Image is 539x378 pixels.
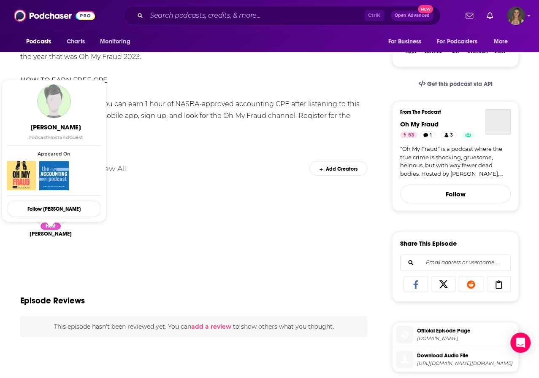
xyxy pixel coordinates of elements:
[483,8,496,23] a: Show notifications dropdown
[60,134,69,140] span: and
[67,36,85,48] span: Charts
[431,34,490,50] button: open menu
[506,6,525,25] img: User Profile
[309,161,367,176] div: Add Creators
[417,327,515,335] span: Official Episode Page
[94,34,141,50] button: open menu
[485,109,511,134] a: Oh My Fraud
[417,352,515,359] span: Download Audio File
[437,36,477,48] span: For Podcasters
[404,276,428,292] a: Share on Facebook
[459,276,483,292] a: Share on Reddit
[425,49,442,54] div: Listened
[30,231,72,237] a: Caleb Newquist
[37,84,71,118] img: Caleb Newquist
[510,332,531,353] div: Open Intercom Messenger
[494,49,505,54] div: Share
[488,34,519,50] button: open menu
[391,11,433,21] button: Open AdvancedNew
[494,36,508,48] span: More
[487,276,511,292] a: Copy Link
[406,49,417,54] div: Apps
[146,9,364,22] input: Search podcasts, credits, & more...
[7,161,36,190] img: Oh My Fraud
[100,36,130,48] span: Monitoring
[418,5,433,13] span: New
[506,6,525,25] button: Show profile menu
[395,13,430,18] span: Open Advanced
[468,49,488,54] div: Bookmark
[8,123,103,140] a: [PERSON_NAME]PodcastHostandGuest
[400,239,457,247] h3: Share This Episode
[430,131,432,139] span: 1
[462,8,477,23] a: Show notifications dropdown
[412,74,499,94] a: Get this podcast via API
[123,6,441,25] div: Search podcasts, credits, & more...
[39,161,68,190] img: The Accounting Podcast
[396,326,515,343] a: Official Episode Page[DOMAIN_NAME]
[431,276,456,292] a: Share on X/Twitter
[506,6,525,25] span: Logged in as hhughes
[400,145,511,178] a: "Oh My Fraud" is a podcast where the true crime is shocking, gruesome, heinous, but with way fewe...
[400,185,511,203] button: Follow
[417,360,515,367] span: https://op3.dev/e/media.transistor.fm/593322da/dfc050ae.mp3
[14,8,95,24] img: Podchaser - Follow, Share and Rate Podcasts
[420,131,436,138] a: 1
[26,36,51,48] span: Podcasts
[400,120,439,128] a: Oh My Fraud
[61,34,90,50] a: Charts
[396,351,515,368] a: Download Audio File[URL][DOMAIN_NAME][DOMAIN_NAME]
[400,131,417,138] a: 53
[417,335,515,342] span: share.transistor.fm
[441,131,457,138] a: 3
[97,164,127,173] a: View All
[450,131,453,139] span: 3
[20,295,85,306] h3: Episode Reviews
[8,123,103,131] span: [PERSON_NAME]
[400,109,504,115] h3: From The Podcast
[364,10,384,21] span: Ctrl K
[191,322,231,331] button: add a review
[408,131,414,139] span: 53
[382,34,432,50] button: open menu
[7,201,101,217] button: Follow [PERSON_NAME]
[388,36,421,48] span: For Business
[54,323,333,330] span: This episode hasn't been reviewed yet. You can to show others what you thought.
[400,254,511,271] div: Search followers
[407,255,504,271] input: Email address or username...
[30,231,72,237] span: [PERSON_NAME]
[427,80,493,88] span: Get this podcast via API
[28,134,83,140] span: Podcast Host Guest
[7,151,101,157] span: Appeared On
[20,34,62,50] button: open menu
